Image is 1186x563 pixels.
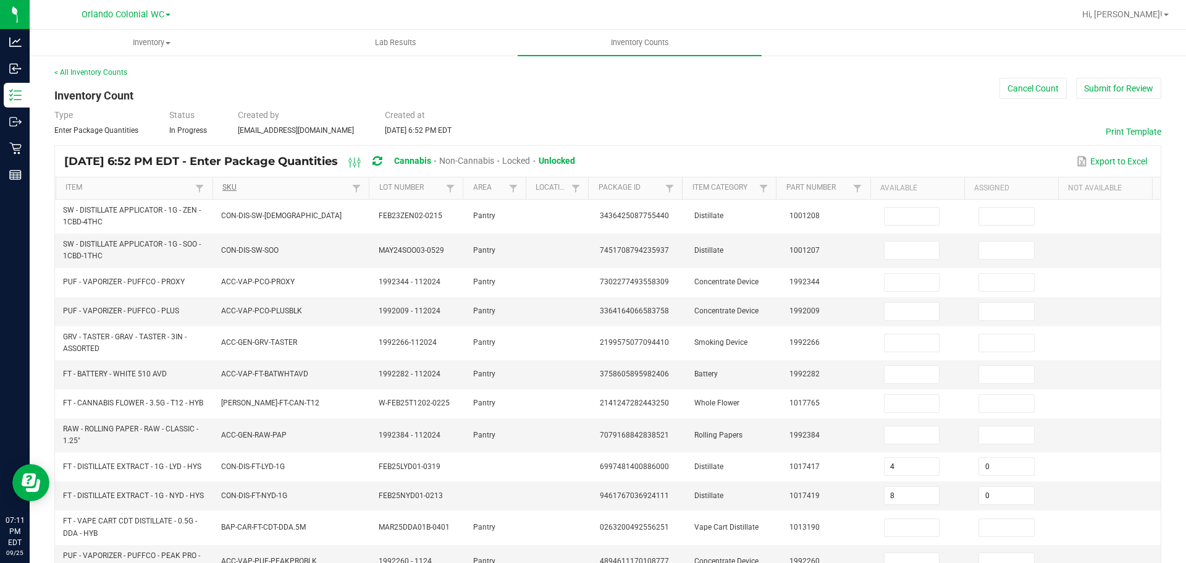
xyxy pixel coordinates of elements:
span: 7451708794235937 [600,246,669,255]
span: Distillate [694,491,723,500]
a: Package IdSortable [599,183,663,193]
span: Pantry [473,431,495,439]
inline-svg: Analytics [9,36,22,48]
span: 3364164066583758 [600,307,669,315]
a: Filter [662,180,677,196]
span: Whole Flower [694,399,739,407]
span: 1992266 [789,338,820,347]
inline-svg: Inventory [9,89,22,101]
a: Part NumberSortable [786,183,851,193]
a: < All Inventory Counts [54,68,127,77]
a: Inventory [30,30,274,56]
span: Distillate [694,462,723,471]
a: Filter [192,180,207,196]
span: Created at [385,110,425,120]
span: FT - VAPE CART CDT DISTILLATE - 0.5G - DDA - HYB [63,517,197,537]
span: 6997481400886000 [600,462,669,471]
a: Lot NumberSortable [379,183,444,193]
span: 0263200492556251 [600,523,669,531]
span: BAP-CAR-FT-CDT-DDA.5M [221,523,306,531]
span: [PERSON_NAME]-FT-CAN-T12 [221,399,319,407]
button: Cancel Count [999,78,1067,99]
span: 1017765 [789,399,820,407]
span: 7302277493558309 [600,277,669,286]
a: LocationSortable [536,183,568,193]
span: Lab Results [358,37,433,48]
span: Non-Cannabis [439,156,494,166]
span: 1992344 - 112024 [379,277,440,286]
inline-svg: Inbound [9,62,22,75]
button: Export to Excel [1074,151,1150,172]
span: FEB25LYD01-0319 [379,462,440,471]
iframe: Resource center [12,464,49,501]
span: Locked [502,156,530,166]
span: CON-DIS-FT-LYD-1G [221,462,285,471]
span: 1017417 [789,462,820,471]
span: Pantry [473,277,495,286]
span: FEB23ZEN02-0215 [379,211,442,220]
span: ACC-GEN-RAW-PAP [221,431,287,439]
span: [EMAIL_ADDRESS][DOMAIN_NAME] [238,126,354,135]
span: 1992344 [789,277,820,286]
span: 1992384 - 112024 [379,431,440,439]
p: 09/25 [6,548,24,557]
span: FT - BATTERY - WHITE 510 AVD [63,370,167,378]
th: Not Available [1058,177,1152,200]
span: Orlando Colonial WC [82,9,164,20]
span: 1992282 - 112024 [379,370,440,378]
button: Submit for Review [1076,78,1161,99]
inline-svg: Reports [9,169,22,181]
span: 1013190 [789,523,820,531]
div: [DATE] 6:52 PM EDT - Enter Package Quantities [64,150,584,173]
span: 1992266-112024 [379,338,437,347]
span: Unlocked [539,156,575,166]
span: GRV - TASTER - GRAV - TASTER - 3IN - ASSORTED [63,332,187,353]
span: ACC-GEN-GRV-TASTER [221,338,297,347]
span: Pantry [473,399,495,407]
a: Filter [756,180,771,196]
span: Pantry [473,307,495,315]
inline-svg: Retail [9,142,22,155]
span: SW - DISTILLATE APPLICATOR - 1G - ZEN - 1CBD-4THC [63,206,201,226]
span: 3758605895982406 [600,370,669,378]
span: MAY24SOO03-0529 [379,246,444,255]
span: 2199575077094410 [600,338,669,347]
span: Smoking Device [694,338,747,347]
span: Inventory Counts [594,37,686,48]
span: PUF - VAPORIZER - PUFFCO - PLUS [63,307,179,315]
span: Distillate [694,246,723,255]
span: Status [169,110,195,120]
span: ACC-VAP-FT-BATWHTAVD [221,370,308,378]
span: Concentrate Device [694,277,759,286]
span: ACC-VAP-PCO-PLUSBLK [221,307,302,315]
span: 1001208 [789,211,820,220]
span: PUF - VAPORIZER - PUFFCO - PROXY [63,277,185,286]
span: 1992009 - 112024 [379,307,440,315]
a: SKUSortable [222,183,349,193]
span: Concentrate Device [694,307,759,315]
span: Pantry [473,211,495,220]
span: Battery [694,370,718,378]
span: Rolling Papers [694,431,742,439]
span: Cannabis [394,156,431,166]
a: Inventory Counts [518,30,762,56]
a: Filter [349,180,364,196]
span: 1992384 [789,431,820,439]
a: Lab Results [274,30,518,56]
span: Pantry [473,370,495,378]
span: Pantry [473,338,495,347]
th: Assigned [964,177,1058,200]
a: ItemSortable [65,183,192,193]
th: Available [870,177,964,200]
a: Filter [850,180,865,196]
span: 1992282 [789,370,820,378]
span: 3436425087755440 [600,211,669,220]
span: FT - DISTILLATE EXTRACT - 1G - NYD - HYS [63,491,204,500]
span: 9461767036924111 [600,491,669,500]
inline-svg: Outbound [9,116,22,128]
button: Print Template [1106,125,1161,138]
span: In Progress [169,126,207,135]
span: 1017419 [789,491,820,500]
span: Inventory [30,37,273,48]
span: Inventory Count [54,89,133,102]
